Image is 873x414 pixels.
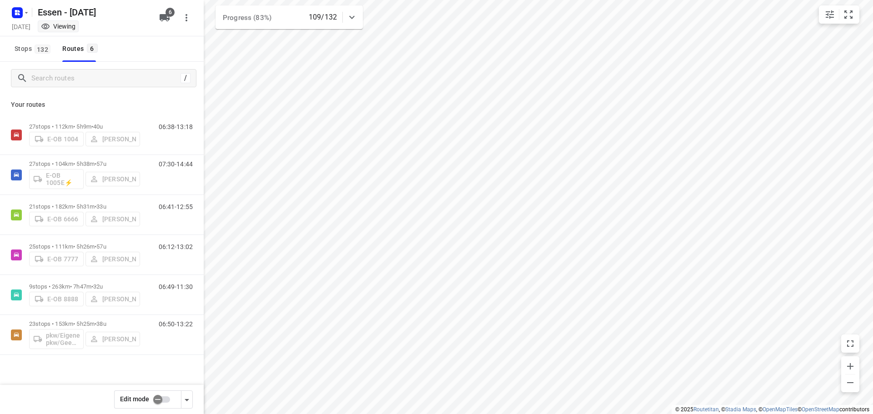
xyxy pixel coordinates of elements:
span: 57u [96,243,106,250]
p: 27 stops • 112km • 5h9m [29,123,140,130]
span: 38u [96,320,106,327]
p: 06:50-13:22 [159,320,193,328]
div: Driver app settings [181,394,192,405]
span: Stops [15,43,53,55]
button: Fit zoom [839,5,858,24]
span: • [91,283,93,290]
span: 33u [96,203,106,210]
p: 06:12-13:02 [159,243,193,250]
p: Your routes [11,100,193,110]
div: small contained button group [819,5,859,24]
span: • [95,243,96,250]
button: More [177,9,196,27]
a: OpenStreetMap [802,406,839,413]
a: Stadia Maps [725,406,756,413]
p: 06:41-12:55 [159,203,193,210]
p: 21 stops • 182km • 5h31m [29,203,140,210]
span: 57u [96,160,106,167]
a: Routetitan [693,406,719,413]
p: 07:30-14:44 [159,160,193,168]
span: 6 [166,8,175,17]
li: © 2025 , © , © © contributors [675,406,869,413]
p: 25 stops • 111km • 5h26m [29,243,140,250]
span: • [91,123,93,130]
button: 6 [156,9,174,27]
div: / [181,73,191,83]
div: You are currently in view mode. To make any changes, go to edit project. [41,22,75,31]
div: Progress (83%)109/132 [216,5,363,29]
p: 109/132 [309,12,337,23]
span: 132 [35,45,50,54]
p: 27 stops • 104km • 5h38m [29,160,140,167]
button: Map settings [821,5,839,24]
span: • [95,160,96,167]
span: • [95,203,96,210]
p: 23 stops • 153km • 5h25m [29,320,140,327]
div: Routes [62,43,100,55]
span: Edit mode [120,395,149,403]
span: 40u [93,123,103,130]
span: 6 [87,44,98,53]
span: Progress (83%) [223,14,271,22]
input: Search routes [31,71,181,85]
p: 06:49-11:30 [159,283,193,290]
p: 9 stops • 263km • 7h47m [29,283,140,290]
span: 32u [93,283,103,290]
span: • [95,320,96,327]
p: 06:38-13:18 [159,123,193,130]
a: OpenMapTiles [763,406,798,413]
